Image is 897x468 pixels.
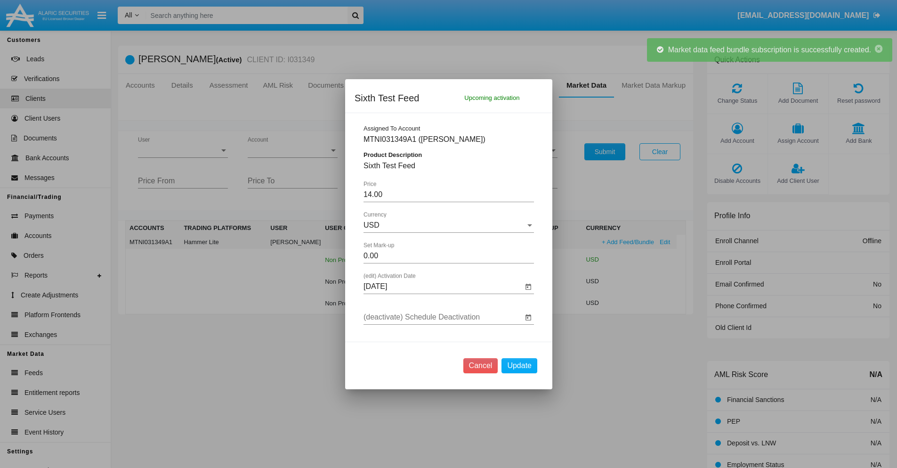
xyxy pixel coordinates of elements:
[364,125,420,132] span: Assigned To Account
[501,358,537,373] button: Update
[523,312,534,323] button: Open calendar
[523,281,534,292] button: Open calendar
[463,358,498,373] button: Cancel
[364,135,485,143] span: MTNI031349A1 ([PERSON_NAME])
[364,151,422,158] span: Product Description
[668,46,871,54] span: Market data feed bundle subscription is successfully created.
[355,90,419,106] span: Sixth Test Feed
[364,221,380,229] span: USD
[364,162,415,170] span: Sixth Test Feed
[464,90,519,106] span: Upcoming activation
